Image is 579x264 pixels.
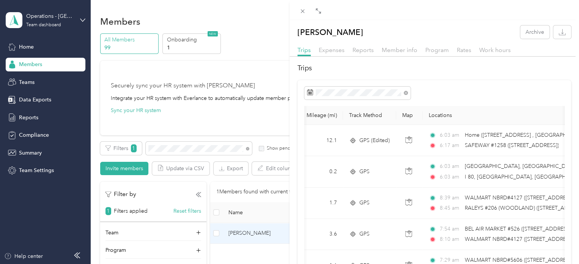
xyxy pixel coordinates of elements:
[457,46,471,54] span: Rates
[359,199,370,207] span: GPS
[319,46,345,54] span: Expenses
[352,46,374,54] span: Reports
[479,46,511,54] span: Work hours
[359,136,390,145] span: GPS (Edited)
[297,46,311,54] span: Trips
[464,142,559,149] span: SAFEWAY #1258 ([STREET_ADDRESS])
[439,225,461,233] span: 7:54 am
[520,25,549,39] button: Archive
[293,106,343,125] th: Mileage (mi)
[425,46,449,54] span: Program
[439,235,461,243] span: 8:10 am
[439,204,461,212] span: 8:45 am
[396,106,423,125] th: Map
[439,141,461,150] span: 6:17 am
[439,173,461,181] span: 6:03 am
[537,221,579,264] iframe: Everlance-gr Chat Button Frame
[293,156,343,187] td: 0.2
[359,168,370,176] span: GPS
[293,219,343,250] td: 3.6
[439,194,461,202] span: 8:39 am
[439,131,461,139] span: 6:03 am
[439,162,461,171] span: 6:03 am
[293,125,343,156] td: 12.1
[297,25,363,39] p: [PERSON_NAME]
[359,230,370,238] span: GPS
[297,63,571,73] h2: Trips
[293,188,343,219] td: 1.7
[382,46,417,54] span: Member info
[343,106,396,125] th: Track Method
